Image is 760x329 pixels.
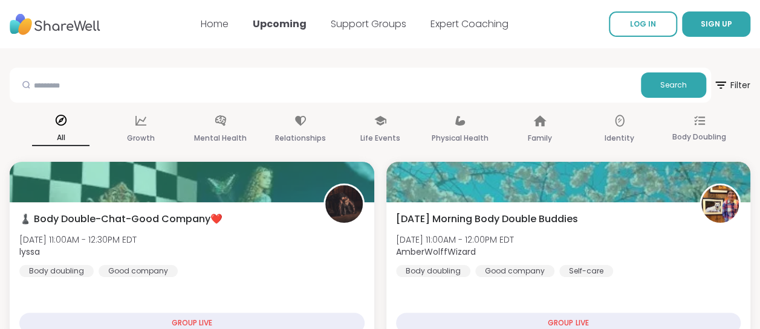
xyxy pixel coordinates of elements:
[99,265,178,277] div: Good company
[325,185,363,223] img: lyssa
[713,68,750,103] button: Filter
[360,131,400,145] p: Life Events
[201,17,229,31] a: Home
[609,11,677,37] a: LOG IN
[396,212,578,226] span: [DATE] Morning Body Double Buddies
[19,246,40,258] b: lyssa
[396,234,514,246] span: [DATE] 11:00AM - 12:00PM EDT
[682,11,750,37] button: SIGN UP
[605,131,634,145] p: Identity
[672,130,726,144] p: Body Doubling
[19,265,94,277] div: Body doubling
[10,8,100,41] img: ShareWell Nav Logo
[660,80,687,91] span: Search
[432,131,489,145] p: Physical Health
[275,131,326,145] p: Relationships
[701,185,739,223] img: AmberWolffWizard
[713,71,750,100] span: Filter
[396,265,470,277] div: Body doubling
[475,265,554,277] div: Good company
[19,234,137,246] span: [DATE] 11:00AM - 12:30PM EDT
[127,131,155,145] p: Growth
[253,17,307,31] a: Upcoming
[430,17,508,31] a: Expert Coaching
[396,246,476,258] b: AmberWolffWizard
[32,130,89,146] p: All
[19,212,222,226] span: ♟️ Body Double-Chat-Good Company❤️
[559,265,613,277] div: Self-care
[630,19,656,29] span: LOG IN
[528,131,552,145] p: Family
[641,72,706,98] button: Search
[331,17,406,31] a: Support Groups
[701,19,732,29] span: SIGN UP
[194,131,247,145] p: Mental Health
